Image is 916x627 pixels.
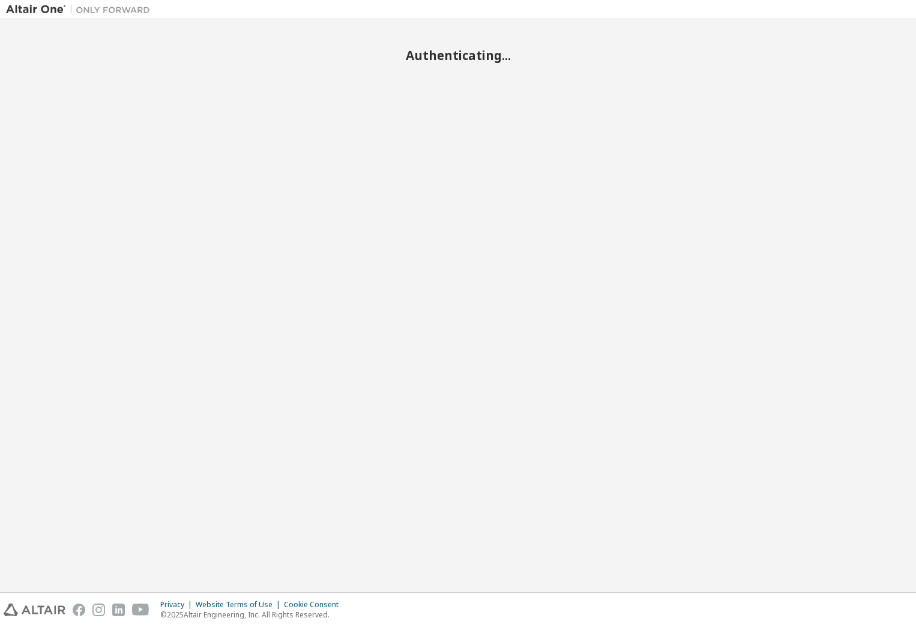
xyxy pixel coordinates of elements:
img: youtube.svg [132,604,149,616]
img: altair_logo.svg [4,604,65,616]
div: Privacy [160,600,196,610]
h2: Authenticating... [6,47,910,63]
img: facebook.svg [73,604,85,616]
div: Cookie Consent [284,600,346,610]
img: linkedin.svg [112,604,125,616]
div: Website Terms of Use [196,600,284,610]
img: instagram.svg [92,604,105,616]
img: Altair One [6,4,156,16]
p: © 2025 Altair Engineering, Inc. All Rights Reserved. [160,610,346,620]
